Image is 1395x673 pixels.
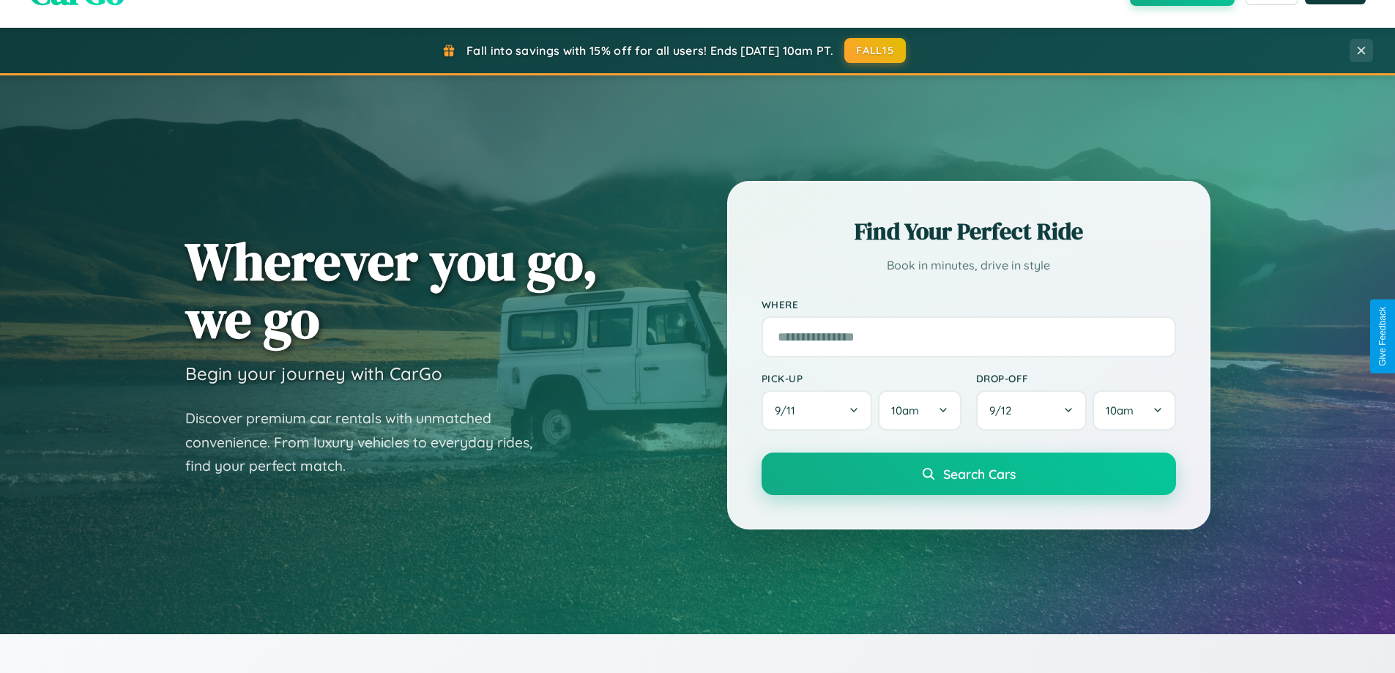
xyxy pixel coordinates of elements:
span: 10am [1106,404,1134,417]
span: Fall into savings with 15% off for all users! Ends [DATE] 10am PT. [466,43,833,58]
button: Search Cars [762,453,1176,495]
h2: Find Your Perfect Ride [762,215,1176,248]
h3: Begin your journey with CarGo [185,362,442,384]
button: 9/11 [762,390,873,431]
span: 9 / 12 [989,404,1019,417]
label: Pick-up [762,372,961,384]
button: 10am [878,390,961,431]
h1: Wherever you go, we go [185,232,598,348]
div: Give Feedback [1377,307,1388,366]
button: FALL15 [844,38,906,63]
span: 10am [891,404,919,417]
p: Book in minutes, drive in style [762,255,1176,276]
span: 9 / 11 [775,404,803,417]
p: Discover premium car rentals with unmatched convenience. From luxury vehicles to everyday rides, ... [185,406,551,478]
button: 9/12 [976,390,1087,431]
label: Drop-off [976,372,1176,384]
label: Where [762,298,1176,311]
span: Search Cars [943,466,1016,482]
button: 10am [1093,390,1175,431]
